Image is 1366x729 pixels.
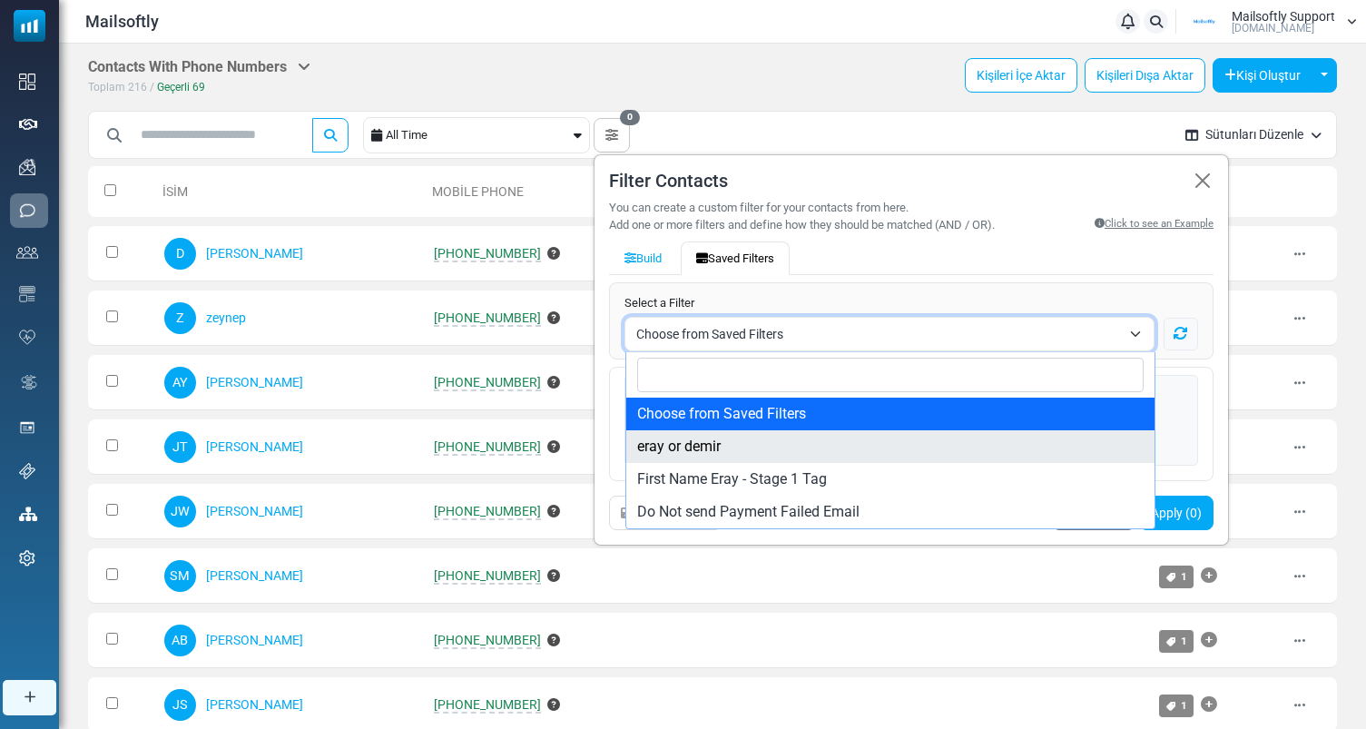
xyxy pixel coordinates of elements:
[88,58,287,75] span: translation missing: tr.translations.contacts_with_phone_numbers
[16,246,38,259] img: contacts-icon.svg
[1181,635,1187,647] span: 1
[626,496,1155,528] li: Do Not send Payment Failed Email
[624,294,694,312] label: Select a Filter
[434,439,541,456] span: [PHONE_NUMBER]
[19,202,35,219] img: sms-icon.png
[547,440,560,453] i: This number is in valid E.164 format and Starts with +1.
[434,633,541,649] span: [PHONE_NUMBER]
[85,9,159,34] span: Mailsoftly
[192,81,205,94] span: 69
[1159,630,1194,653] a: 1
[1232,23,1314,34] span: [DOMAIN_NAME]
[164,367,196,399] span: AY
[88,81,125,94] span: Toplam
[206,439,303,454] a: [PERSON_NAME]
[434,375,541,391] span: [PHONE_NUMBER]
[164,431,196,463] span: JT
[164,238,196,270] span: D
[624,375,1198,466] a: Yeni Ekle Filter Group
[206,568,303,583] a: [PERSON_NAME]
[1159,695,1194,717] a: 1
[1201,622,1217,658] a: Etiket Ekle
[547,247,560,260] i: This number is in valid E.164 format and Starts with +1.
[432,184,524,199] a: Mobile Phone
[1139,496,1214,530] button: Apply (0)
[386,118,570,153] div: All Time
[206,504,303,518] a: [PERSON_NAME]
[626,463,1155,496] li: First Name Eray - Stage 1 Tag
[626,398,1155,430] li: Choose from Saved Filters
[1181,570,1187,583] span: 1
[1201,557,1217,594] a: Etiket Ekle
[594,118,630,153] button: 0
[965,58,1077,93] a: Kişileri İçe Aktar
[624,317,1155,351] span: Choose from Saved Filters
[434,310,541,327] span: [PHONE_NUMBER]
[434,697,541,714] span: [PHONE_NUMBER]
[434,504,541,520] span: [PHONE_NUMBER]
[636,323,1121,345] span: Choose from Saved Filters
[1201,686,1217,723] a: Etiket Ekle
[14,10,45,42] img: mailsoftly_icon_blue_white.svg
[19,419,35,436] img: landing_pages.svg
[1182,8,1357,35] a: User Logo Mailsoftly Support [DOMAIN_NAME]
[609,216,995,234] div: Add one or more filters and define how they should be matched (AND / OR).
[609,170,1214,192] h5: Filter Contacts
[1095,216,1214,234] a: Click to see an Example
[1213,58,1312,93] button: Kişi Oluştur
[620,110,640,126] span: 0
[164,496,196,527] span: JW
[1181,699,1187,712] span: 1
[637,358,1144,392] input: Search
[547,569,560,582] i: This number is in valid E.164 format and Starts with +1.
[434,568,541,585] span: [PHONE_NUMBER]
[432,184,524,199] span: translation missing: tr.crm_contacts.form.list_header.mobile_phone
[1085,58,1205,93] a: Kişileri Dışa Aktar
[206,697,303,712] a: [PERSON_NAME]
[164,560,196,592] span: SM
[19,330,35,344] img: domain-health-icon.svg
[547,376,560,389] i: This number is in valid E.164 format and Starts with +1.
[206,633,303,647] a: [PERSON_NAME]
[609,199,1214,217] div: You can create a custom filter for your contacts from here.
[164,302,196,334] span: Z
[547,505,560,517] i: This number is in valid E.164 format and Starts with +1.
[157,81,190,94] span: Geçerli
[547,634,560,646] i: This number is in valid E.164 format and Starts with +1.
[19,550,35,566] img: settings-icon.svg
[547,311,560,324] i: This number is in valid E.164 format and Starts with +1.
[1171,111,1336,159] button: Sütunları Düzenle
[19,372,39,393] img: workflow.svg
[19,286,35,302] img: email-templates-icon.svg
[164,689,196,721] span: JS
[19,463,35,479] img: support-icon.svg
[206,310,246,325] a: zeynep
[128,81,147,94] span: 216
[162,184,188,199] a: İsim
[1232,10,1335,23] span: Mailsoftly Support
[19,74,35,90] img: dashboard-icon.svg
[434,246,541,262] span: [PHONE_NUMBER]
[150,81,154,94] span: /
[1159,566,1194,588] a: 1
[206,375,303,389] a: [PERSON_NAME]
[609,241,677,276] button: Build
[1182,8,1227,35] img: User Logo
[164,625,196,656] span: AB
[681,241,790,276] button: Saved Filters
[206,246,303,261] a: [PERSON_NAME]
[19,159,35,175] img: campaigns-icon.png
[547,698,560,711] i: This number is in valid E.164 format and Starts with +1.
[626,430,1155,463] li: eray or demir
